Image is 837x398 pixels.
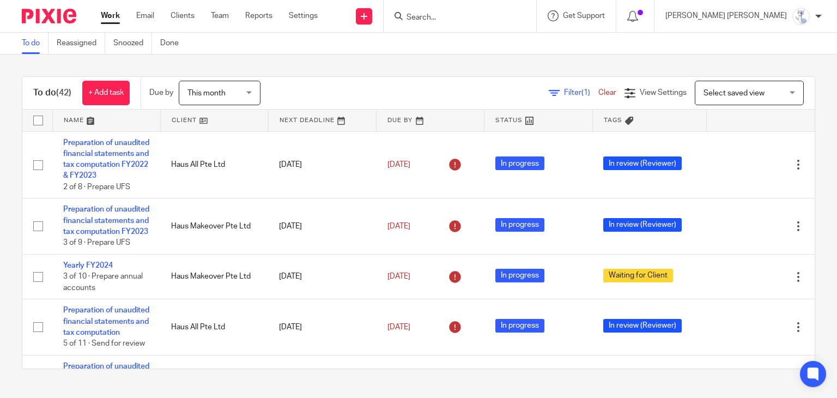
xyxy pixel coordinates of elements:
[149,87,173,98] p: Due by
[160,33,187,54] a: Done
[136,10,154,21] a: Email
[160,131,268,198] td: Haus All Pte Ltd
[268,254,376,299] td: [DATE]
[56,88,71,97] span: (42)
[22,9,76,23] img: Pixie
[63,273,143,292] span: 3 of 10 · Prepare annual accounts
[289,10,318,21] a: Settings
[495,156,544,170] span: In progress
[160,198,268,255] td: Haus Makeover Pte Ltd
[63,262,113,269] a: Yearly FY2024
[640,89,687,97] span: View Settings
[113,33,152,54] a: Snoozed
[63,363,149,393] a: Preparation of unaudited financial statements and tax computation
[171,10,195,21] a: Clients
[495,269,544,282] span: In progress
[598,89,616,97] a: Clear
[603,218,682,232] span: In review (Reviewer)
[792,8,810,25] img: images.jfif
[160,254,268,299] td: Haus Makeover Pte Ltd
[387,273,410,280] span: [DATE]
[604,117,622,123] span: Tags
[268,131,376,198] td: [DATE]
[63,239,130,247] span: 3 of 9 · Prepare UFS
[160,299,268,355] td: Haus All Pte Ltd
[211,10,229,21] a: Team
[268,198,376,255] td: [DATE]
[245,10,272,21] a: Reports
[268,299,376,355] td: [DATE]
[603,156,682,170] span: In review (Reviewer)
[57,33,105,54] a: Reassigned
[495,218,544,232] span: In progress
[82,81,130,105] a: + Add task
[63,206,149,236] a: Preparation of unaudited financial statements and tax computation FY2023
[22,33,48,54] a: To do
[603,319,682,333] span: In review (Reviewer)
[63,306,149,336] a: Preparation of unaudited financial statements and tax computation
[703,89,765,97] span: Select saved view
[564,89,598,97] span: Filter
[33,87,71,99] h1: To do
[495,319,544,333] span: In progress
[603,269,673,282] span: Waiting for Client
[101,10,120,21] a: Work
[63,340,145,348] span: 5 of 11 · Send for review
[63,183,130,191] span: 2 of 8 · Prepare UFS
[187,89,226,97] span: This month
[387,222,410,230] span: [DATE]
[63,139,149,180] a: Preparation of unaudited financial statements and tax computation FY2022 & FY2023
[563,12,605,20] span: Get Support
[581,89,590,97] span: (1)
[665,10,787,21] p: [PERSON_NAME] [PERSON_NAME]
[387,323,410,331] span: [DATE]
[387,161,410,168] span: [DATE]
[405,13,504,23] input: Search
